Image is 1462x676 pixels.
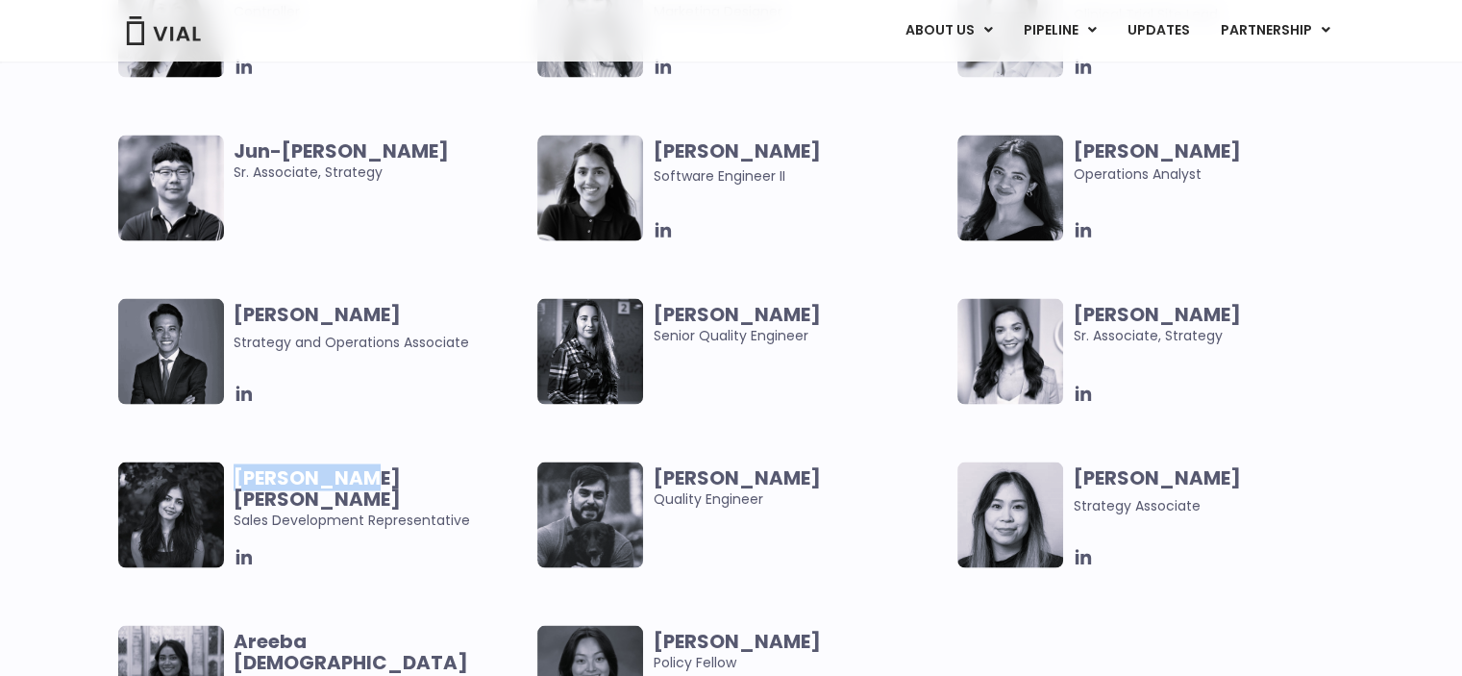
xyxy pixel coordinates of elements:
[653,303,948,345] span: Senior Quality Engineer
[957,462,1063,567] img: Headshot of smiling woman named Vanessa
[653,463,820,490] b: [PERSON_NAME]
[234,137,449,163] b: Jun-[PERSON_NAME]
[1204,14,1345,47] a: PARTNERSHIPMenu Toggle
[234,300,401,327] b: [PERSON_NAME]
[957,135,1063,240] img: Headshot of smiling woman named Sharicka
[1073,495,1200,514] span: Strategy Associate
[653,137,820,163] b: [PERSON_NAME]
[653,165,784,185] span: Software Engineer II
[1073,463,1240,490] b: [PERSON_NAME]
[1007,14,1110,47] a: PIPELINEMenu Toggle
[1073,303,1368,345] span: Sr. Associate, Strategy
[889,14,1006,47] a: ABOUT USMenu Toggle
[653,466,948,509] span: Quality Engineer
[118,298,224,404] img: Headshot of smiling man named Urann
[234,627,468,675] b: Areeba [DEMOGRAPHIC_DATA]
[653,630,948,672] span: Policy Fellow
[118,135,224,240] img: Image of smiling man named Jun-Goo
[125,16,202,45] img: Vial Logo
[234,139,529,182] span: Sr. Associate, Strategy
[1111,14,1203,47] a: UPDATES
[1073,300,1240,327] b: [PERSON_NAME]
[653,627,820,654] b: [PERSON_NAME]
[957,298,1063,404] img: Smiling woman named Ana
[537,135,643,240] img: Image of smiling woman named Tanvi
[1073,137,1240,163] b: [PERSON_NAME]
[653,300,820,327] b: [PERSON_NAME]
[118,462,224,567] img: Smiling woman named Harman
[234,463,401,512] b: [PERSON_NAME] [PERSON_NAME]
[234,466,529,530] span: Sales Development Representative
[1073,139,1368,184] span: Operations Analyst
[234,332,469,351] span: Strategy and Operations Associate
[537,462,643,567] img: Man smiling posing for picture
